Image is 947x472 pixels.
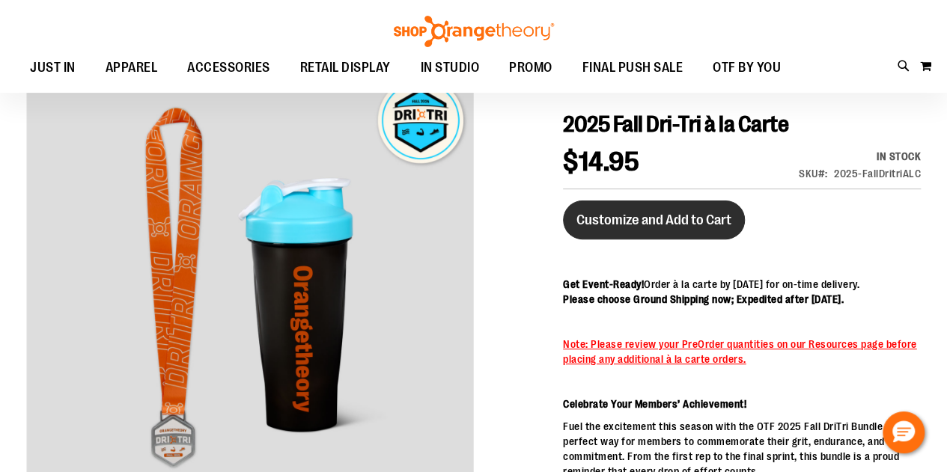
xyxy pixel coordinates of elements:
[834,166,921,181] div: 2025-FallDritriALC
[799,168,828,180] strong: SKU
[563,200,745,239] button: Customize and Add to Cart
[576,212,731,228] span: Customize and Add to Cart
[713,51,781,85] span: OTF BY YOU
[563,293,844,305] span: Please choose Ground Shipping now; Expedited after [DATE].
[187,51,270,85] span: ACCESSORIES
[563,278,644,290] span: Get Event-Ready!
[563,338,917,365] span: Note: Please review your PreOrder quantities on our Resources page before placing any additional ...
[799,149,921,164] p: Availability:
[30,51,76,85] span: JUST IN
[698,51,796,85] a: OTF BY YOU
[883,411,925,453] button: Hello, have a question? Let’s chat.
[563,398,746,410] strong: Celebrate Your Members’ Achievement!
[91,51,173,85] a: APPAREL
[582,51,683,85] span: FINAL PUSH SALE
[406,51,495,85] a: IN STUDIO
[509,51,552,85] span: PROMO
[567,51,698,85] a: FINAL PUSH SALE
[285,51,406,85] a: RETAIL DISPLAY
[494,51,567,85] a: PROMO
[644,278,859,290] span: Order à la carte by [DATE] for on-time delivery.
[300,51,391,85] span: RETAIL DISPLAY
[15,51,91,85] a: JUST IN
[172,51,285,85] a: ACCESSORIES
[563,147,639,177] span: $14.95
[392,16,556,47] img: Shop Orangetheory
[563,111,788,137] span: 2025 Fall Dri-Tri à la Carte
[106,51,158,85] span: APPAREL
[421,51,480,85] span: IN STUDIO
